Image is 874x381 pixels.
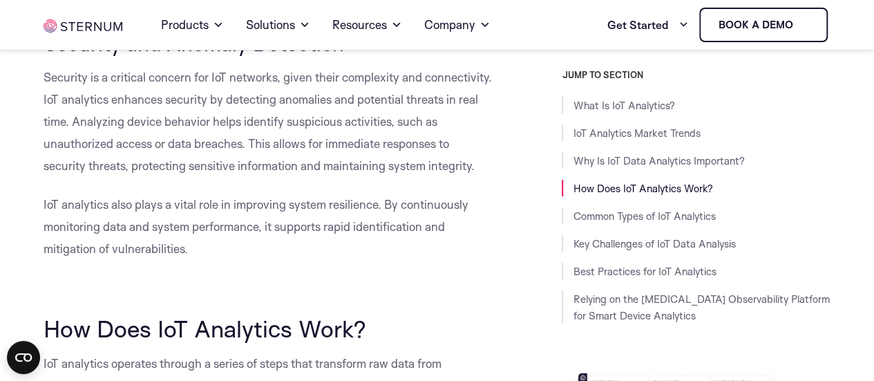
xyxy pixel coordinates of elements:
a: Common Types of IoT Analytics [573,210,715,223]
img: sternum iot [44,19,122,32]
span: IoT analytics also plays a vital role in improving system resilience. By continuously monitoring ... [44,197,468,256]
a: IoT Analytics Market Trends [573,127,700,140]
span: Security is a critical concern for IoT networks, given their complexity and connectivity. IoT ana... [44,70,492,173]
a: Relying on the [MEDICAL_DATA] Observability Platform for Smart Device Analytics [573,292,829,322]
a: Why Is IoT Data Analytics Important? [573,154,744,167]
a: What Is IoT Analytics? [573,99,674,112]
h3: JUMP TO SECTION [562,69,830,80]
a: Key Challenges of IoT Data Analysis [573,237,735,250]
button: Open CMP widget [7,341,40,374]
a: Book a demo [699,8,828,42]
a: How Does IoT Analytics Work? [573,182,712,195]
a: Best Practices for IoT Analytics [573,265,716,278]
img: sternum iot [798,19,809,30]
a: Get Started [607,11,688,39]
span: How Does IoT Analytics Work? [44,314,366,343]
